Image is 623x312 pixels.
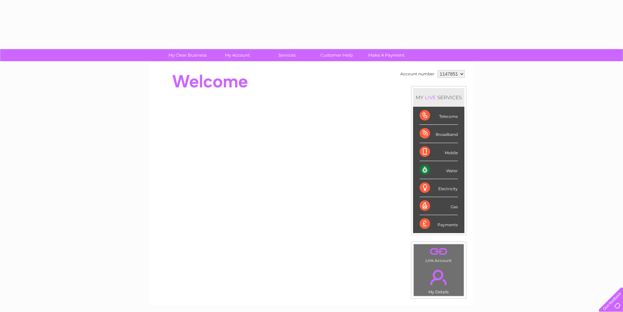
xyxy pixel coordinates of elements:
a: . [415,246,462,257]
a: Services [260,49,314,61]
div: Gas [420,197,458,215]
a: My Account [210,49,264,61]
div: Telecoms [420,107,458,125]
td: Account number [399,68,436,80]
a: . [415,266,462,289]
a: Make A Payment [359,49,413,61]
div: Water [420,161,458,179]
a: My Clear Business [161,49,215,61]
div: Electricity [420,179,458,197]
div: Broadband [420,125,458,143]
td: My Details [413,264,464,296]
div: Mobile [420,143,458,161]
div: MY SERVICES [413,88,464,107]
div: Payments [420,215,458,233]
td: Link Account [413,244,464,265]
div: LIVE [424,94,437,101]
a: Customer Help [310,49,364,61]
